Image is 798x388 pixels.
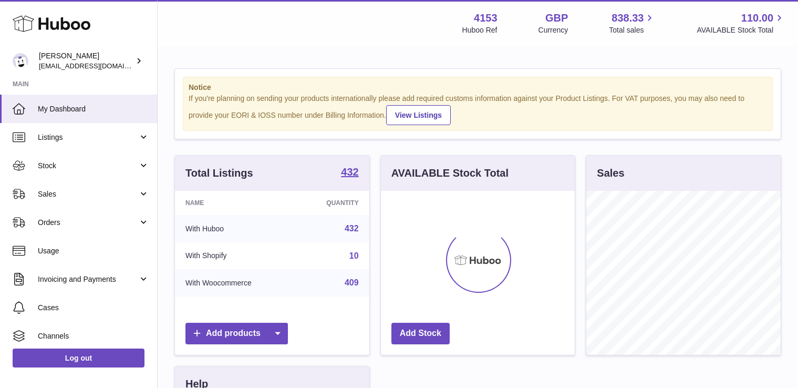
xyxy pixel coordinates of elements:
[185,323,288,344] a: Add products
[474,11,498,25] strong: 4153
[38,303,149,313] span: Cases
[185,166,253,180] h3: Total Listings
[545,11,568,25] strong: GBP
[175,191,295,215] th: Name
[38,331,149,341] span: Channels
[741,11,773,25] span: 110.00
[391,323,450,344] a: Add Stock
[189,83,767,93] strong: Notice
[341,167,358,179] a: 432
[38,189,138,199] span: Sales
[39,62,154,70] span: [EMAIL_ADDRESS][DOMAIN_NAME]
[13,53,28,69] img: sales@kasefilters.com
[38,104,149,114] span: My Dashboard
[38,132,138,142] span: Listings
[697,25,785,35] span: AVAILABLE Stock Total
[295,191,369,215] th: Quantity
[38,246,149,256] span: Usage
[597,166,624,180] h3: Sales
[175,242,295,270] td: With Shopify
[538,25,568,35] div: Currency
[697,11,785,35] a: 110.00 AVAILABLE Stock Total
[345,278,359,287] a: 409
[189,94,767,125] div: If you're planning on sending your products internationally please add required customs informati...
[39,51,133,71] div: [PERSON_NAME]
[349,251,359,260] a: 10
[38,274,138,284] span: Invoicing and Payments
[609,25,656,35] span: Total sales
[345,224,359,233] a: 432
[609,11,656,35] a: 838.33 Total sales
[175,269,295,297] td: With Woocommerce
[38,218,138,228] span: Orders
[612,11,644,25] span: 838.33
[13,349,144,367] a: Log out
[341,167,358,177] strong: 432
[386,105,451,125] a: View Listings
[462,25,498,35] div: Huboo Ref
[391,166,509,180] h3: AVAILABLE Stock Total
[38,161,138,171] span: Stock
[175,215,295,242] td: With Huboo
